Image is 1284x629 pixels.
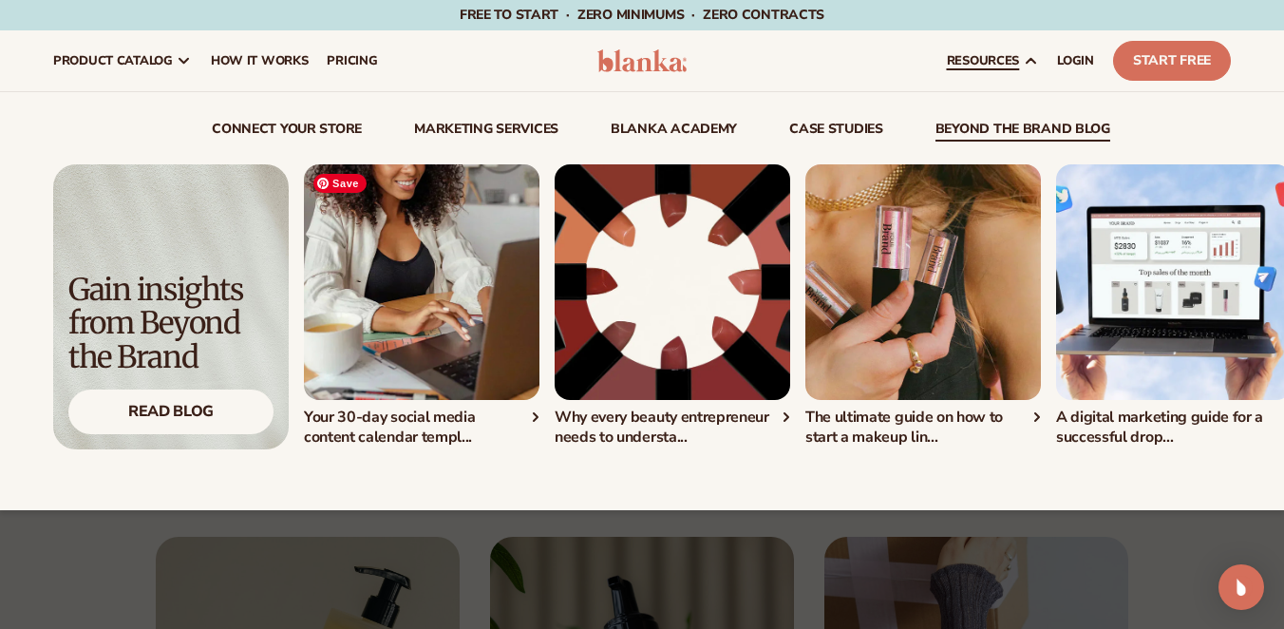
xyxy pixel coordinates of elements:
[304,408,539,448] div: Your 30-day social media content calendar templ...
[555,408,790,448] div: Why every beauty entrepreneur needs to understa...
[597,49,687,72] img: logo
[805,164,1041,400] img: Shopify Image 3
[317,30,387,91] a: pricing
[611,123,737,142] a: Blanka Academy
[414,123,558,142] a: Marketing services
[44,30,201,91] a: product catalog
[805,408,1041,448] div: The ultimate guide on how to start a makeup lin...
[68,390,274,434] div: Read Blog
[327,53,377,68] span: pricing
[805,164,1041,448] div: 3 / 5
[313,174,367,193] span: Save
[212,123,362,142] a: connect your store
[1048,30,1104,91] a: LOGIN
[555,164,790,448] div: 2 / 5
[53,164,289,449] img: Light background with shadow.
[68,274,274,374] div: Gain insights from Beyond the Brand
[1218,564,1264,610] div: Open Intercom Messenger
[304,164,539,400] img: Shopify Image 2
[937,30,1048,91] a: resources
[53,164,289,449] a: Light background with shadow. Gain insights from Beyond the Brand Read Blog
[789,123,883,142] a: case studies
[201,30,318,91] a: How It Works
[1057,53,1094,68] span: LOGIN
[304,164,539,448] a: Shopify Image 2 Your 30-day social media content calendar templ...
[460,6,824,24] span: Free to start · ZERO minimums · ZERO contracts
[805,164,1041,448] a: Shopify Image 3 The ultimate guide on how to start a makeup lin...
[1113,41,1231,81] a: Start Free
[935,123,1110,142] a: beyond the brand blog
[53,53,173,68] span: product catalog
[304,164,539,448] div: 1 / 5
[211,53,309,68] span: How It Works
[555,164,790,448] a: Lipstick packaging. Why every beauty entrepreneur needs to understa...
[555,164,790,400] img: Lipstick packaging.
[947,53,1019,68] span: resources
